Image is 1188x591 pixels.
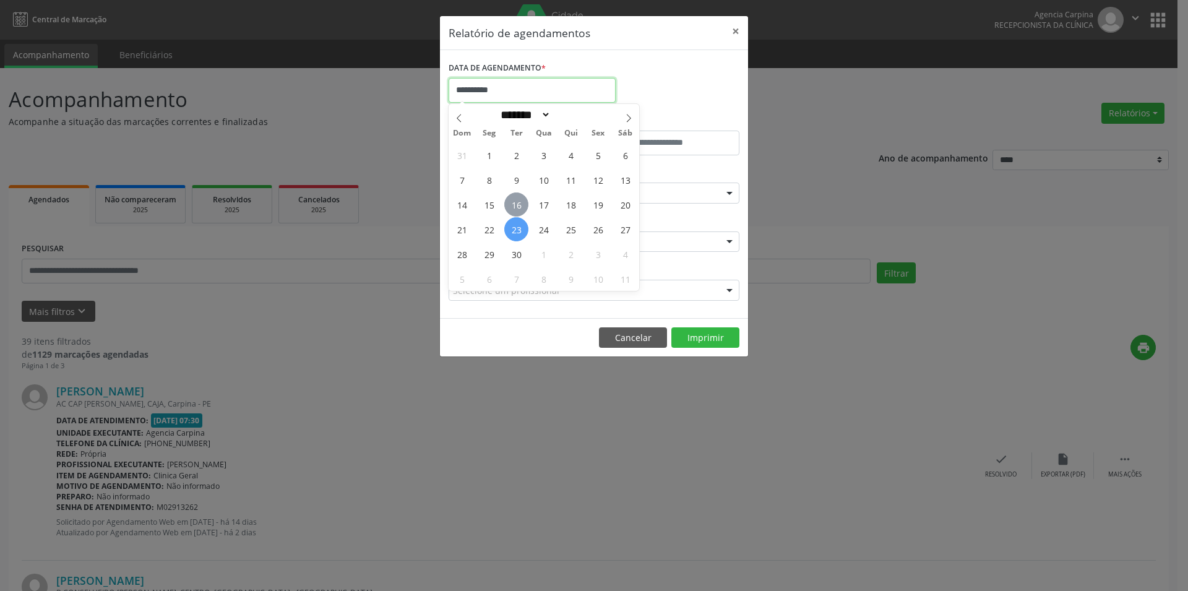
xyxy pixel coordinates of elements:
[586,242,610,266] span: Outubro 3, 2025
[504,192,528,217] span: Setembro 16, 2025
[450,143,474,167] span: Agosto 31, 2025
[586,143,610,167] span: Setembro 5, 2025
[477,143,501,167] span: Setembro 1, 2025
[613,267,637,291] span: Outubro 11, 2025
[453,284,559,297] span: Selecione um profissional
[532,192,556,217] span: Setembro 17, 2025
[450,192,474,217] span: Setembro 14, 2025
[585,129,612,137] span: Sex
[496,108,551,121] select: Month
[530,129,557,137] span: Qua
[450,267,474,291] span: Outubro 5, 2025
[559,217,583,241] span: Setembro 25, 2025
[557,129,585,137] span: Qui
[532,168,556,192] span: Setembro 10, 2025
[476,129,503,137] span: Seg
[586,192,610,217] span: Setembro 19, 2025
[449,129,476,137] span: Dom
[503,129,530,137] span: Ter
[597,111,739,131] label: ATÉ
[671,327,739,348] button: Imprimir
[723,16,748,46] button: Close
[504,143,528,167] span: Setembro 2, 2025
[532,267,556,291] span: Outubro 8, 2025
[613,168,637,192] span: Setembro 13, 2025
[586,267,610,291] span: Outubro 10, 2025
[532,242,556,266] span: Outubro 1, 2025
[559,192,583,217] span: Setembro 18, 2025
[613,192,637,217] span: Setembro 20, 2025
[477,217,501,241] span: Setembro 22, 2025
[559,168,583,192] span: Setembro 11, 2025
[477,242,501,266] span: Setembro 29, 2025
[449,59,546,78] label: DATA DE AGENDAMENTO
[504,168,528,192] span: Setembro 9, 2025
[477,267,501,291] span: Outubro 6, 2025
[613,242,637,266] span: Outubro 4, 2025
[586,168,610,192] span: Setembro 12, 2025
[559,267,583,291] span: Outubro 9, 2025
[504,242,528,266] span: Setembro 30, 2025
[450,168,474,192] span: Setembro 7, 2025
[613,143,637,167] span: Setembro 6, 2025
[551,108,592,121] input: Year
[504,217,528,241] span: Setembro 23, 2025
[477,168,501,192] span: Setembro 8, 2025
[449,25,590,41] h5: Relatório de agendamentos
[559,143,583,167] span: Setembro 4, 2025
[450,217,474,241] span: Setembro 21, 2025
[450,242,474,266] span: Setembro 28, 2025
[504,267,528,291] span: Outubro 7, 2025
[532,143,556,167] span: Setembro 3, 2025
[612,129,639,137] span: Sáb
[586,217,610,241] span: Setembro 26, 2025
[477,192,501,217] span: Setembro 15, 2025
[559,242,583,266] span: Outubro 2, 2025
[613,217,637,241] span: Setembro 27, 2025
[599,327,667,348] button: Cancelar
[532,217,556,241] span: Setembro 24, 2025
